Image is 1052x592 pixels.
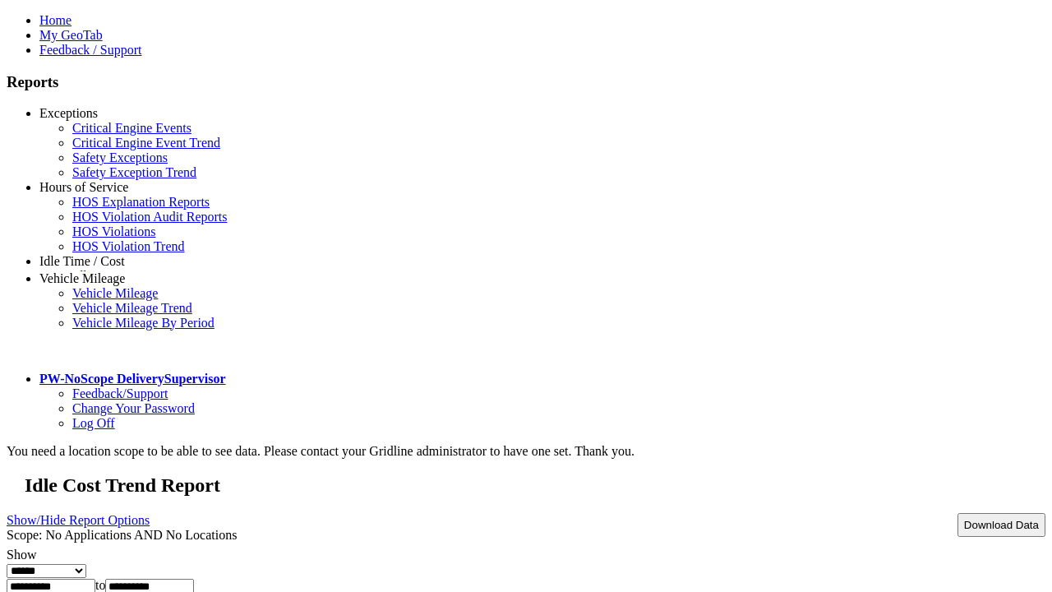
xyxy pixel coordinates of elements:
[72,301,192,315] a: Vehicle Mileage Trend
[72,165,196,179] a: Safety Exception Trend
[72,195,210,209] a: HOS Explanation Reports
[72,269,120,283] a: Idle Cost
[72,386,168,400] a: Feedback/Support
[957,513,1045,537] button: Download Data
[7,548,36,562] label: Show
[72,150,168,164] a: Safety Exceptions
[39,372,225,386] a: PW-NoScope DeliverySupervisor
[7,528,237,542] span: Scope: No Applications AND No Locations
[25,474,1045,497] h2: Idle Cost Trend Report
[72,316,215,330] a: Vehicle Mileage By Period
[7,444,1045,459] div: You need a location scope to be able to see data. Please contact your Gridline administrator to h...
[72,121,191,135] a: Critical Engine Events
[39,254,125,268] a: Idle Time / Cost
[39,13,72,27] a: Home
[39,106,98,120] a: Exceptions
[39,271,125,285] a: Vehicle Mileage
[72,416,115,430] a: Log Off
[7,509,150,531] a: Show/Hide Report Options
[7,73,1045,91] h3: Reports
[72,224,155,238] a: HOS Violations
[72,401,195,415] a: Change Your Password
[39,28,103,42] a: My GeoTab
[72,210,228,224] a: HOS Violation Audit Reports
[39,180,128,194] a: Hours of Service
[95,578,105,592] span: to
[72,286,158,300] a: Vehicle Mileage
[72,136,220,150] a: Critical Engine Event Trend
[72,239,185,253] a: HOS Violation Trend
[39,43,141,57] a: Feedback / Support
